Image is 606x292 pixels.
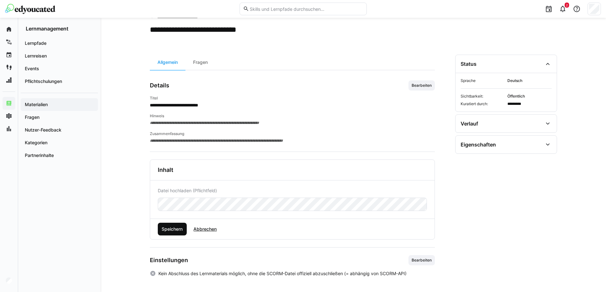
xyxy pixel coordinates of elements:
h4: Zusammenfassung [150,131,435,136]
span: Bearbeiten [411,258,432,263]
button: Abbrechen [189,223,221,235]
button: Bearbeiten [408,80,435,91]
a: Zurück zu Materialien [150,14,198,18]
span: Bearbeiten [411,83,432,88]
div: Status [461,61,477,67]
span: Sprache [461,78,505,83]
h3: Einstellungen [150,257,188,264]
span: Deutsch [507,78,552,83]
h3: Inhalt [158,166,173,173]
span: 2 [566,3,568,7]
span: Speichern [161,226,184,232]
input: Skills und Lernpfade durchsuchen… [249,6,363,12]
span: Kuratiert durch: [461,101,505,106]
p: Datei hochladen (Pflichtfeld) [158,188,427,193]
h4: Hinweis [150,113,435,119]
span: Öffentlich [507,94,552,99]
h4: Titel [150,96,435,101]
span: Kein Abschluss des Lernmaterials möglich, ohne die SCORM-Datei offiziell abzuschließen (= abhängi... [158,270,407,277]
button: Speichern [158,223,187,235]
div: Verlauf [461,120,478,127]
div: Eigenschaften [461,141,496,148]
span: Abbrechen [192,226,218,232]
span: Sichtbarkeit: [461,94,505,99]
div: Fragen [185,55,215,70]
h3: Details [150,82,169,89]
button: Bearbeiten [408,255,435,265]
div: Allgemein [150,55,185,70]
